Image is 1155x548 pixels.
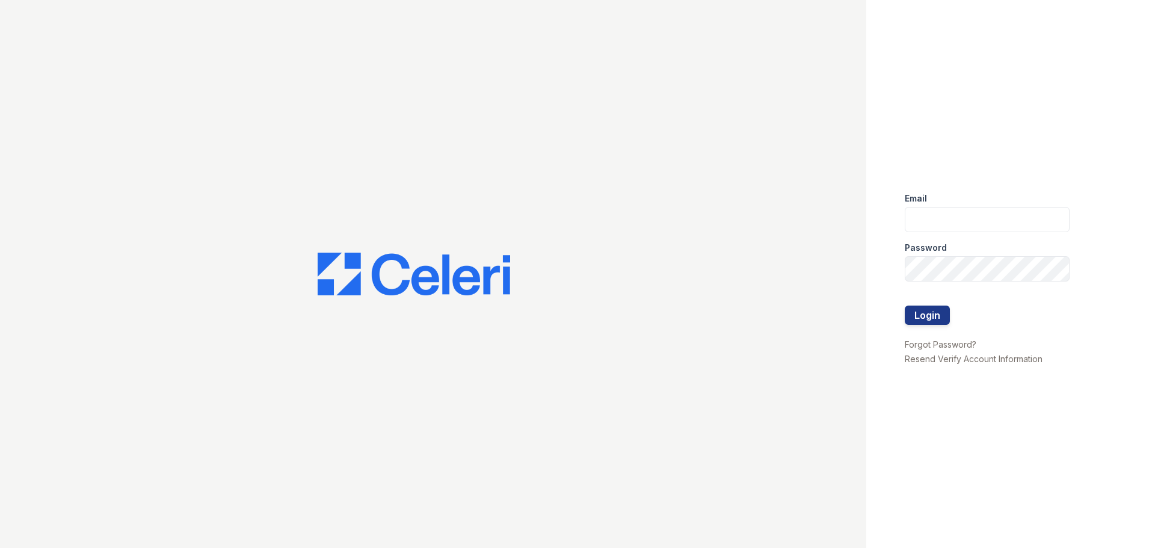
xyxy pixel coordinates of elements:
[905,306,950,325] button: Login
[318,253,510,296] img: CE_Logo_Blue-a8612792a0a2168367f1c8372b55b34899dd931a85d93a1a3d3e32e68fde9ad4.png
[905,192,927,205] label: Email
[905,354,1043,364] a: Resend Verify Account Information
[905,339,976,349] a: Forgot Password?
[905,242,947,254] label: Password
